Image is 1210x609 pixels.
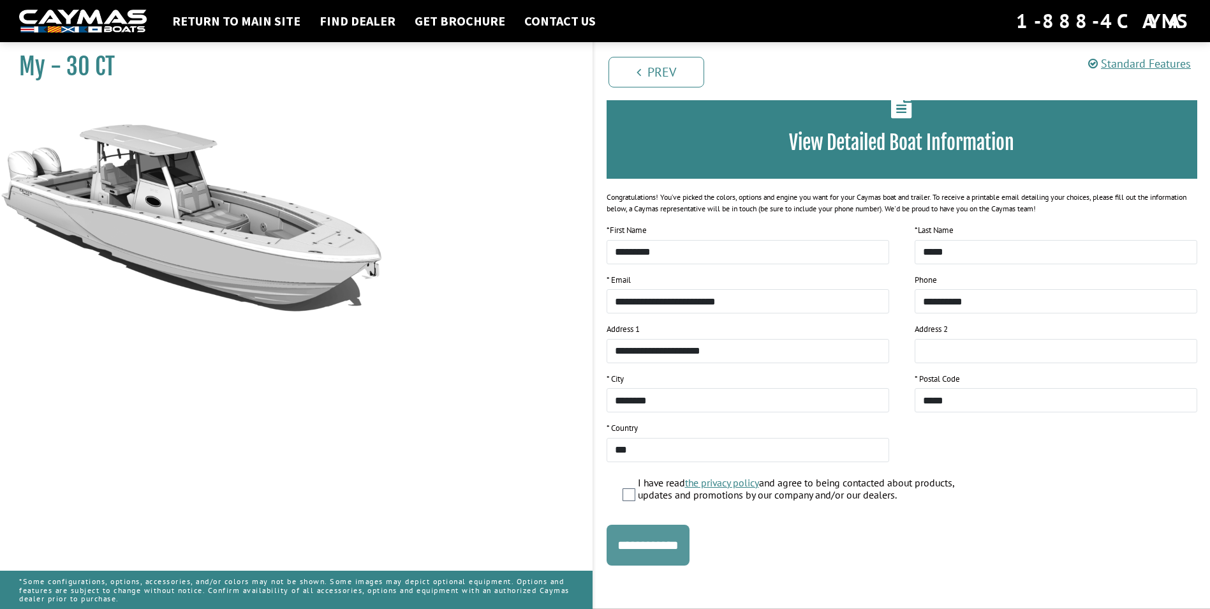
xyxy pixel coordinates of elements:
a: Get Brochure [408,13,512,29]
a: Contact Us [518,13,602,29]
img: white-logo-c9c8dbefe5ff5ceceb0f0178aa75bf4bb51f6bca0971e226c86eb53dfe498488.png [19,10,147,33]
label: First Name [607,224,647,237]
a: Standard Features [1088,56,1191,71]
label: Last Name [915,224,954,237]
h1: My - 30 CT [19,52,561,81]
label: Phone [915,274,937,287]
a: Find Dealer [313,13,402,29]
div: 1-888-4CAYMAS [1016,7,1191,35]
label: Address 2 [915,323,948,336]
a: Prev [609,57,704,87]
div: Congratulations! You’ve picked the colors, options and engine you want for your Caymas boat and t... [607,192,1198,214]
label: Address 1 [607,323,640,336]
a: the privacy policy [685,476,759,489]
p: *Some configurations, options, accessories, and/or colors may not be shown. Some images may depic... [19,571,573,609]
h3: View Detailed Boat Information [626,131,1179,154]
label: I have read and agree to being contacted about products, updates and promotions by our company an... [638,477,983,504]
label: * Country [607,422,638,435]
label: * City [607,373,624,386]
label: * Email [607,274,631,287]
a: Return to main site [166,13,307,29]
label: * Postal Code [915,373,960,386]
